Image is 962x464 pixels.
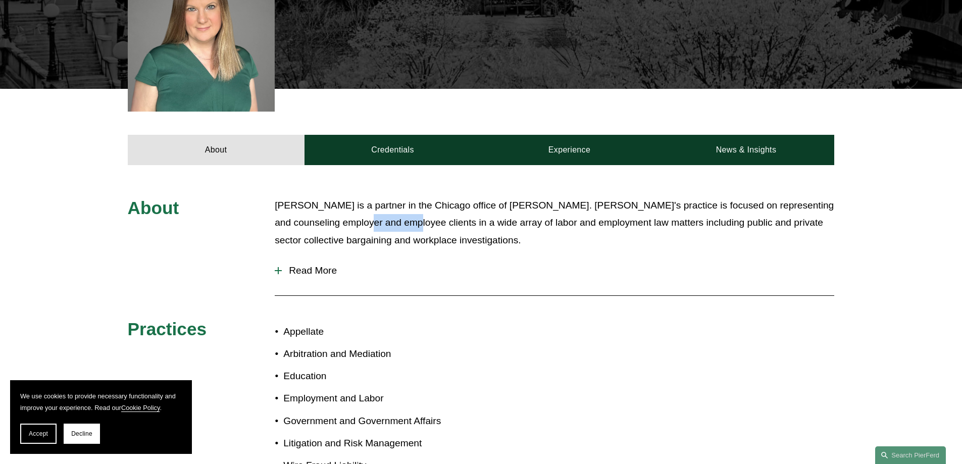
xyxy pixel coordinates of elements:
section: Cookie banner [10,380,192,454]
a: Credentials [305,135,481,165]
p: We use cookies to provide necessary functionality and improve your experience. Read our . [20,390,182,414]
p: Government and Government Affairs [283,413,481,430]
span: Practices [128,319,207,339]
a: Cookie Policy [121,404,160,411]
button: Accept [20,424,57,444]
span: About [128,198,179,218]
span: Accept [29,430,48,437]
p: Appellate [283,323,481,341]
p: Employment and Labor [283,390,481,407]
p: Litigation and Risk Management [283,435,481,452]
p: Education [283,368,481,385]
a: News & Insights [657,135,834,165]
span: Read More [282,265,834,276]
a: Experience [481,135,658,165]
button: Read More [275,257,834,284]
a: About [128,135,305,165]
button: Decline [64,424,100,444]
span: Decline [71,430,92,437]
p: Arbitration and Mediation [283,345,481,363]
p: [PERSON_NAME] is a partner in the Chicago office of [PERSON_NAME]. [PERSON_NAME]'s practice is fo... [275,197,834,249]
a: Search this site [875,446,946,464]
